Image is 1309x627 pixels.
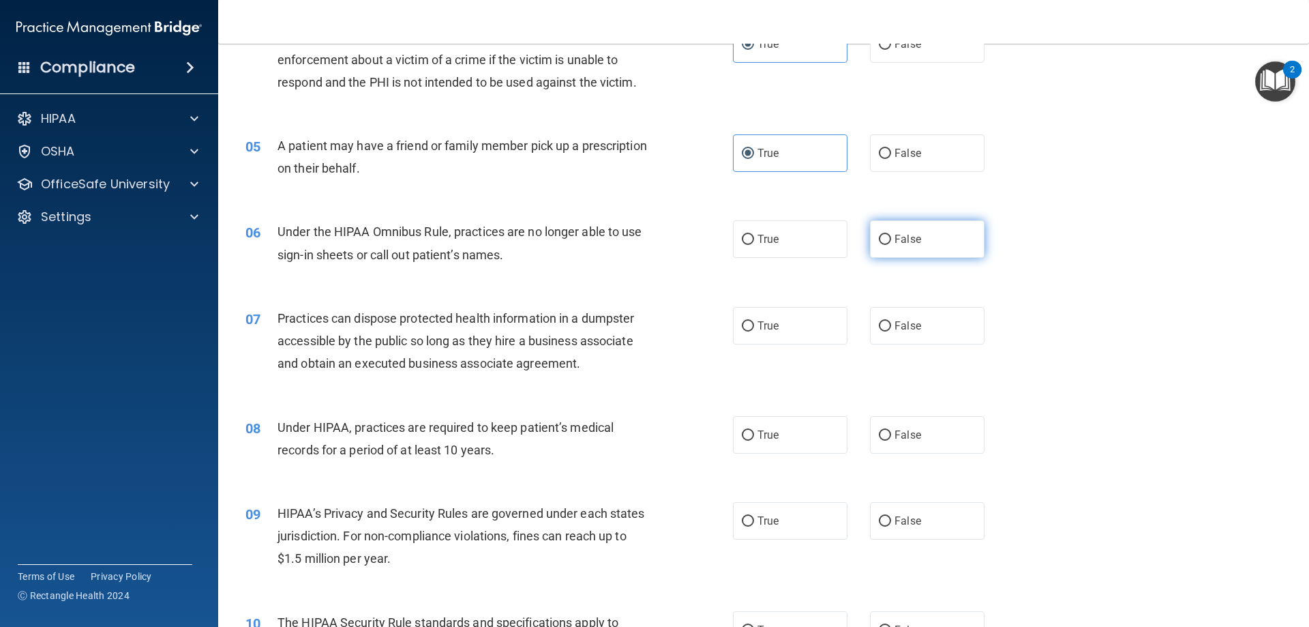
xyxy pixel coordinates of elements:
[277,224,642,261] span: Under the HIPAA Omnibus Rule, practices are no longer able to use sign-in sheets or call out pati...
[245,311,260,327] span: 07
[757,319,779,332] span: True
[742,321,754,332] input: True
[757,428,779,441] span: True
[245,138,260,155] span: 05
[91,570,152,583] a: Privacy Policy
[277,420,614,457] span: Under HIPAA, practices are required to keep patient’s medical records for a period of at least 10...
[894,147,921,160] span: False
[41,143,75,160] p: OSHA
[16,176,198,192] a: OfficeSafe University
[894,319,921,332] span: False
[1255,61,1295,102] button: Open Resource Center, 2 new notifications
[879,149,891,159] input: False
[16,143,198,160] a: OSHA
[41,176,170,192] p: OfficeSafe University
[879,40,891,50] input: False
[245,420,260,437] span: 08
[41,209,91,225] p: Settings
[277,311,634,370] span: Practices can dispose protected health information in a dumpster accessible by the public so long...
[16,209,198,225] a: Settings
[277,29,637,89] span: A practice is required to respond to a request for PHI to law enforcement about a victim of a cri...
[757,514,779,527] span: True
[742,40,754,50] input: True
[40,58,135,77] h4: Compliance
[742,149,754,159] input: True
[742,235,754,245] input: True
[757,147,779,160] span: True
[894,233,921,246] span: False
[894,514,921,527] span: False
[16,111,198,127] a: HIPAA
[18,589,130,602] span: Ⓒ Rectangle Health 2024
[757,233,779,246] span: True
[245,506,260,523] span: 09
[41,111,76,127] p: HIPAA
[879,516,891,527] input: False
[277,138,647,175] span: A patient may have a friend or family member pick up a prescription on their behalf.
[879,321,891,332] input: False
[742,431,754,441] input: True
[894,38,921,50] span: False
[1290,70,1295,87] div: 2
[16,14,202,42] img: PMB logo
[742,516,754,527] input: True
[18,570,74,583] a: Terms of Use
[879,431,891,441] input: False
[245,224,260,241] span: 06
[879,235,891,245] input: False
[894,428,921,441] span: False
[757,38,779,50] span: True
[277,506,645,566] span: HIPAA’s Privacy and Security Rules are governed under each states jurisdiction. For non-complianc...
[1241,533,1293,585] iframe: Drift Widget Chat Controller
